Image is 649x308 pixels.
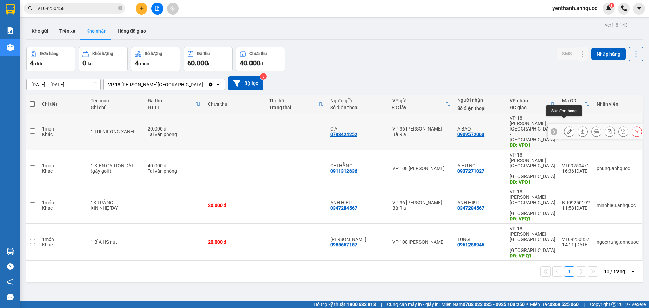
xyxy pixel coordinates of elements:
span: question-circle [7,263,14,270]
span: caret-down [636,5,642,11]
button: plus [136,3,147,15]
span: close-circle [118,6,122,10]
div: Chưa thu [208,101,262,107]
button: Trên xe [54,23,81,39]
div: 14:11 [DATE] [562,242,590,247]
div: 1 BÌA HS nút [91,239,141,245]
img: icon-new-feature [606,5,612,11]
div: VT09250471 [562,163,590,168]
div: VP 36 [PERSON_NAME] - Bà Rịa [79,6,134,30]
div: ver 1.8.143 [605,21,628,29]
div: Mã GD [562,98,584,103]
th: Toggle SortBy [266,95,327,113]
div: Tên món [91,98,141,103]
div: 0961288946 [457,242,484,247]
div: VP 108 [PERSON_NAME] [392,239,451,245]
button: Đã thu60.000đ [184,47,233,71]
img: phone-icon [621,5,627,11]
button: Số lượng4món [131,47,180,71]
button: caret-down [633,3,645,15]
div: ĐC lấy [392,105,446,110]
div: Khác [42,168,83,174]
div: VP nhận [510,98,550,103]
div: DĐ: VP Q1 [510,253,555,258]
span: Gửi: [6,6,16,14]
div: Nhân viên [597,101,639,107]
span: plus [139,6,144,11]
div: CHỊ HẰNG [330,163,386,168]
span: 4 [135,59,139,67]
div: VP 18 [PERSON_NAME][GEOGRAPHIC_DATA] - [GEOGRAPHIC_DATA] [510,115,555,142]
sup: 3 [260,73,267,80]
div: Đã thu [197,51,210,56]
div: Khác [42,205,83,211]
div: 0937271027 [457,168,484,174]
div: Chi tiết [42,101,83,107]
div: 1 món [42,163,83,168]
div: CHỊ [PERSON_NAME] [6,46,74,54]
div: VP 18 [PERSON_NAME][GEOGRAPHIC_DATA] - [GEOGRAPHIC_DATA] [108,81,207,88]
sup: 1 [609,3,614,8]
input: Select a date range. [27,79,100,90]
div: 40.000 đ [148,163,201,168]
button: Kho nhận [81,23,112,39]
span: aim [170,6,175,11]
div: VP 18 [PERSON_NAME][GEOGRAPHIC_DATA] - [GEOGRAPHIC_DATA] [510,152,555,179]
div: Khác [42,132,83,137]
input: Tìm tên, số ĐT hoặc mã đơn [37,5,117,12]
div: DĐ: VPQ1 [510,216,555,221]
span: search [28,6,33,11]
div: Khác [42,242,83,247]
span: message [7,294,14,300]
div: 0985657157 [330,242,357,247]
span: copyright [611,302,616,307]
th: Toggle SortBy [559,95,593,113]
div: Trạng thái [269,105,318,110]
button: Bộ lọc [228,76,263,90]
div: 0911312636 [330,168,357,174]
div: 1 KIỆN CARTON DÀI (gậy golf) [91,163,141,174]
div: ANH HẢI [330,237,386,242]
span: đơn [35,61,44,66]
div: VP 18 [PERSON_NAME][GEOGRAPHIC_DATA] - [GEOGRAPHIC_DATA] [510,189,555,216]
div: HTTT [148,105,195,110]
div: VT09250357 [562,237,590,242]
div: Ghi chú [91,105,141,110]
span: | [381,301,382,308]
button: aim [167,3,179,15]
div: Người nhận [457,97,503,103]
div: VP 18 [PERSON_NAME][GEOGRAPHIC_DATA] - [GEOGRAPHIC_DATA] [6,6,74,46]
img: warehouse-icon [7,44,14,51]
div: Số điện thoại [457,105,503,111]
span: món [140,61,149,66]
div: phung.anhquoc [597,166,639,171]
svg: open [215,82,221,87]
div: BR09250192 [562,200,590,205]
button: SMS [557,48,577,60]
div: CHỊ [PERSON_NAME] [79,30,134,46]
div: 1K TRẮNG [91,200,141,205]
img: solution-icon [7,27,14,34]
div: 1 món [42,126,83,132]
div: Khối lượng [92,51,113,56]
div: 0793424252 [330,132,357,137]
div: 20.000 đ [208,203,262,208]
span: kg [88,61,93,66]
th: Toggle SortBy [389,95,454,113]
span: close-circle [118,5,122,12]
span: Miền Nam [441,301,525,308]
div: 16:36 [DATE] [562,168,590,174]
div: Sửa đơn hàng [564,126,574,137]
div: VP 18 [PERSON_NAME][GEOGRAPHIC_DATA] - [GEOGRAPHIC_DATA] [510,226,555,253]
button: Hàng đã giao [112,23,151,39]
div: 0773724962 [79,46,134,56]
div: ANH HIẾU [457,200,503,205]
div: Tại văn phòng [148,132,201,137]
div: 0347284567 [457,205,484,211]
div: 0347284567 [330,205,357,211]
button: Nhập hàng [591,48,626,60]
div: ngoctrang.anhquoc [597,239,639,245]
strong: 1900 633 818 [347,302,376,307]
span: đ [260,61,263,66]
div: minhhieu.anhquoc [597,203,639,208]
